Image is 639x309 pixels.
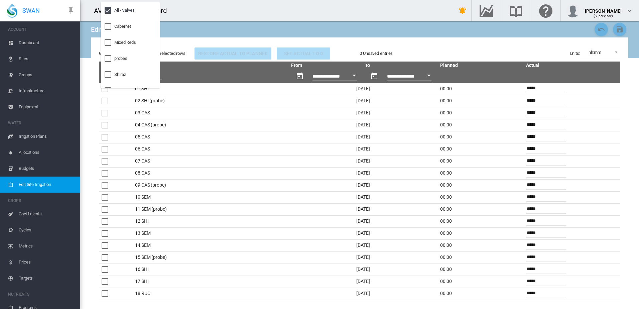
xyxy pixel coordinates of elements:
[114,7,135,13] div: All - Valves
[114,39,136,45] div: Mixed Reds
[114,72,126,78] div: Shiraz
[114,56,127,62] div: probes
[114,88,141,94] div: Shiraz/Whites
[114,23,131,29] div: Cabernet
